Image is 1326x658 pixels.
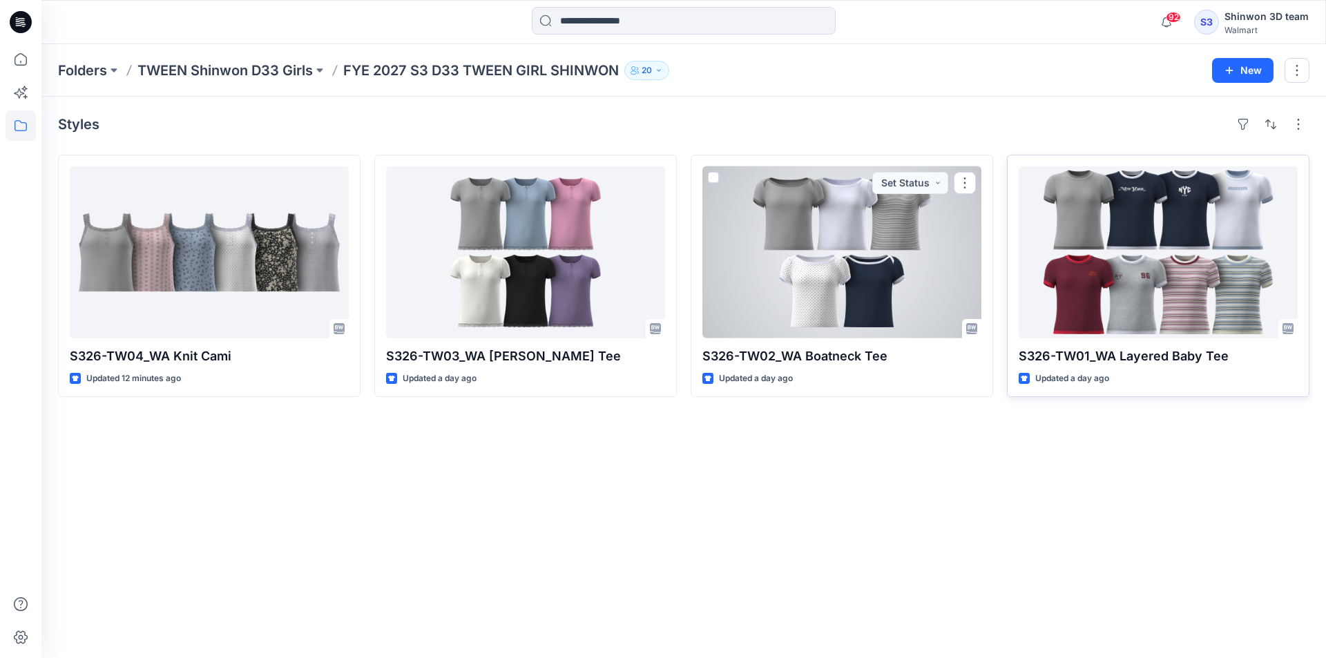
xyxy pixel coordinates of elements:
[719,371,793,386] p: Updated a day ago
[137,61,313,80] a: TWEEN Shinwon D33 Girls
[86,371,181,386] p: Updated 12 minutes ago
[1035,371,1109,386] p: Updated a day ago
[1019,166,1298,338] a: S326-TW01_WA Layered Baby Tee
[1019,347,1298,366] p: S326-TW01_WA Layered Baby Tee
[343,61,619,80] p: FYE 2027 S3 D33 TWEEN GIRL SHINWON
[70,347,349,366] p: S326-TW04_WA Knit Cami
[1194,10,1219,35] div: S3
[386,347,665,366] p: S326-TW03_WA [PERSON_NAME] Tee
[58,61,107,80] a: Folders
[1224,25,1309,35] div: Walmart
[58,116,99,133] h4: Styles
[403,371,477,386] p: Updated a day ago
[70,166,349,338] a: S326-TW04_WA Knit Cami
[386,166,665,338] a: S326-TW03_WA SS Henley Tee
[702,166,981,338] a: S326-TW02_WA Boatneck Tee
[624,61,669,80] button: 20
[1224,8,1309,25] div: Shinwon 3D team
[702,347,981,366] p: S326-TW02_WA Boatneck Tee
[642,63,652,78] p: 20
[1166,12,1181,23] span: 92
[1212,58,1274,83] button: New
